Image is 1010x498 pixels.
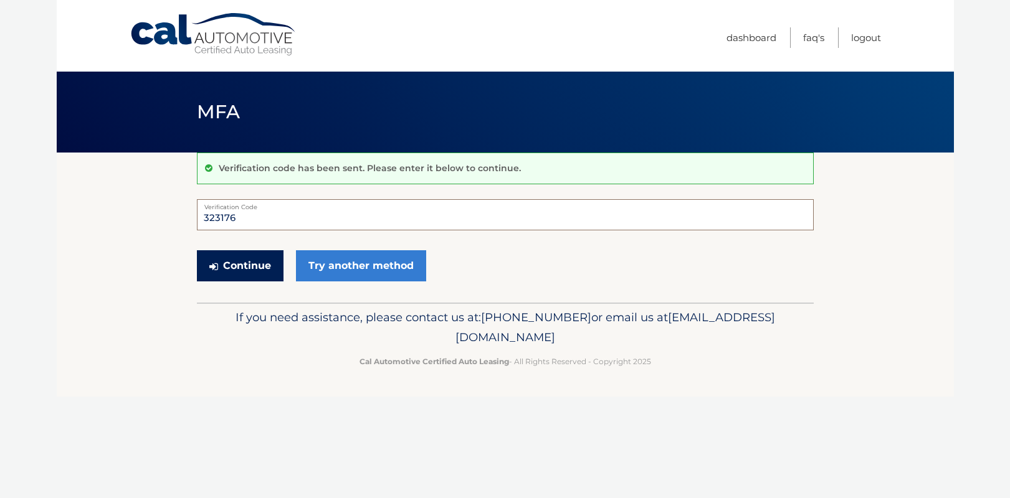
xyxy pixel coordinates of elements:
input: Verification Code [197,199,814,230]
label: Verification Code [197,199,814,209]
a: Cal Automotive [130,12,298,57]
strong: Cal Automotive Certified Auto Leasing [360,357,509,366]
a: Dashboard [727,27,776,48]
button: Continue [197,250,283,281]
a: Logout [851,27,881,48]
a: FAQ's [803,27,824,48]
p: Verification code has been sent. Please enter it below to continue. [219,162,521,174]
a: Try another method [296,250,426,281]
span: [EMAIL_ADDRESS][DOMAIN_NAME] [455,310,775,344]
p: If you need assistance, please contact us at: or email us at [205,308,806,347]
span: MFA [197,100,241,123]
span: [PHONE_NUMBER] [481,310,591,324]
p: - All Rights Reserved - Copyright 2025 [205,355,806,368]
